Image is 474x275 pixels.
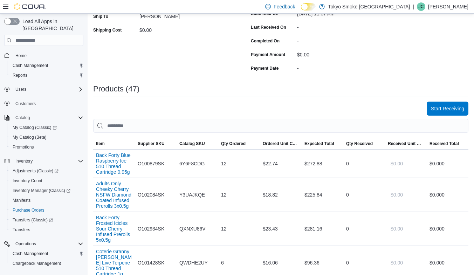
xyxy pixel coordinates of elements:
button: Purchase Orders [7,205,86,215]
span: Transfers (Classic) [13,217,53,223]
a: My Catalog (Beta) [10,133,49,142]
a: Transfers (Classic) [7,215,86,225]
a: Adjustments (Classic) [7,166,86,176]
label: Payment Date [251,66,279,71]
span: JC [419,2,424,11]
span: O101428SK [138,259,164,267]
label: Last Received On [251,25,286,30]
a: Reports [10,71,30,80]
button: Customers [1,98,86,109]
button: Adults Only Cheeky Cherry NSFW Diamond Coated Infused Prerolls 3x0.5g [96,181,132,209]
span: Promotions [10,143,83,151]
span: Catalog [13,114,83,122]
span: QWDHE2UY [179,259,208,267]
span: Inventory Manager (Classic) [13,188,70,193]
span: Home [15,53,27,59]
div: $0.00 0 [430,159,466,168]
a: Adjustments (Classic) [10,167,61,175]
button: Operations [1,239,86,249]
button: Home [1,50,86,60]
a: Inventory Count [10,177,45,185]
div: 0 [343,256,385,270]
span: My Catalog (Classic) [10,123,83,132]
span: Chargeback Management [13,261,61,266]
span: Purchase Orders [13,207,44,213]
span: Start Receiving [431,105,464,112]
span: Reports [13,73,27,78]
button: Operations [13,240,39,248]
span: Users [15,87,26,92]
button: Chargeback Management [7,259,86,268]
div: $281.16 [302,222,343,236]
span: Manifests [13,198,30,203]
span: O100879SK [138,159,164,168]
span: $0.00 [391,259,403,266]
span: Reports [10,71,83,80]
button: Inventory Count [7,176,86,186]
span: Received Total [430,141,459,146]
h3: Products (47) [93,85,139,93]
div: $272.88 [302,157,343,171]
a: Cash Management [10,61,51,70]
button: Cash Management [7,249,86,259]
button: Inventory [13,157,35,165]
a: My Catalog (Classic) [7,123,86,132]
button: Received Total [427,138,468,149]
span: 6Y6F8CDG [179,159,205,168]
span: Adjustments (Classic) [13,168,59,174]
p: Tokyo Smoke [GEOGRAPHIC_DATA] [328,2,410,11]
div: $96.36 [302,256,343,270]
a: Purchase Orders [10,206,47,214]
button: Received Unit Cost [385,138,427,149]
span: Transfers (Classic) [10,216,83,224]
a: Promotions [10,143,37,151]
div: 0 [343,222,385,236]
button: Promotions [7,142,86,152]
div: - [297,63,391,71]
a: Inventory Manager (Classic) [10,186,73,195]
div: $0.00 0 [430,225,466,233]
span: Adjustments (Classic) [10,167,83,175]
button: Qty Received [343,138,385,149]
span: Qty Ordered [221,141,246,146]
p: | [413,2,414,11]
a: Inventory Manager (Classic) [7,186,86,195]
button: Back Forty Frosted Icicles Sour Cherry Infused Prerolls 5x0.5g [96,215,132,243]
span: $0.00 [391,191,403,198]
div: 0 [343,157,385,171]
span: Users [13,85,83,94]
div: - [297,35,391,44]
span: Operations [13,240,83,248]
div: 12 [218,188,260,202]
span: Inventory Count [13,178,42,184]
button: Start Receiving [427,102,468,116]
div: $18.82 [260,188,302,202]
span: Item [96,141,105,146]
span: My Catalog (Classic) [13,125,57,130]
span: Manifests [10,196,83,205]
div: $23.43 [260,222,302,236]
div: 12 [218,157,260,171]
button: Expected Total [302,138,343,149]
a: Customers [13,99,39,108]
label: Completed On [251,38,280,44]
label: Submitted On [251,11,279,16]
button: Catalog [1,113,86,123]
span: Feedback [274,3,295,10]
button: Supplier SKU [135,138,177,149]
button: Qty Ordered [218,138,260,149]
button: Ordered Unit Cost [260,138,302,149]
label: Payment Amount [251,52,285,57]
div: [PERSON_NAME] [139,11,233,19]
img: Cova [14,3,46,10]
span: $0.00 [391,160,403,167]
span: Received Unit Cost [388,141,424,146]
span: O102934SK [138,225,164,233]
a: Manifests [10,196,33,205]
span: Catalog [15,115,30,121]
span: O102084SK [138,191,164,199]
div: $16.06 [260,256,302,270]
span: Inventory [13,157,83,165]
span: Inventory Count [10,177,83,185]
